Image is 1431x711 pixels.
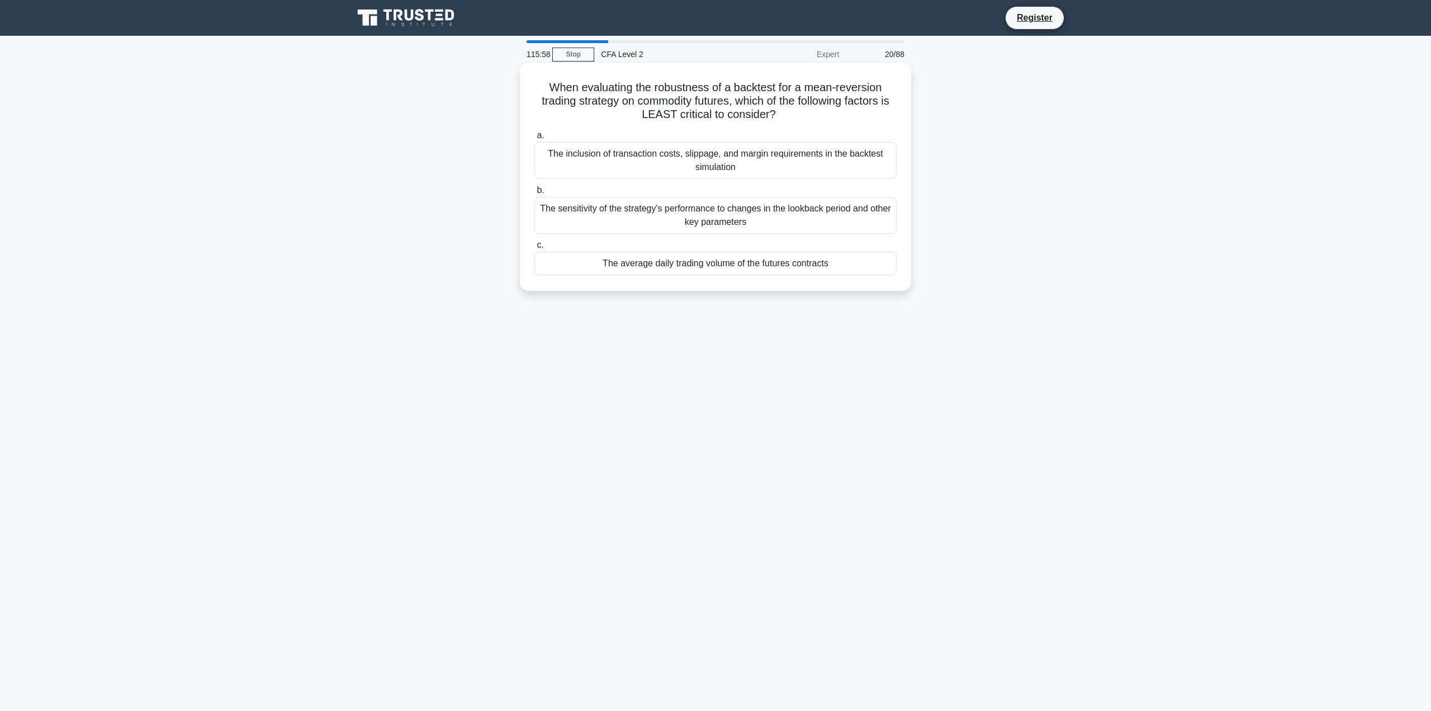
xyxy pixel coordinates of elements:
[537,130,544,140] span: a.
[1010,11,1059,25] a: Register
[748,43,846,65] div: Expert
[537,185,544,195] span: b.
[534,197,897,234] div: The sensitivity of the strategy's performance to changes in the lookback period and other key par...
[846,43,911,65] div: 20/88
[533,81,898,122] h5: When evaluating the robustness of a backtest for a mean-reversion trading strategy on commodity f...
[534,142,897,179] div: The inclusion of transaction costs, slippage, and margin requirements in the backtest simulation
[552,48,594,62] a: Stop
[520,43,552,65] div: 115:58
[594,43,748,65] div: CFA Level 2
[534,252,897,275] div: The average daily trading volume of the futures contracts
[537,240,543,249] span: c.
